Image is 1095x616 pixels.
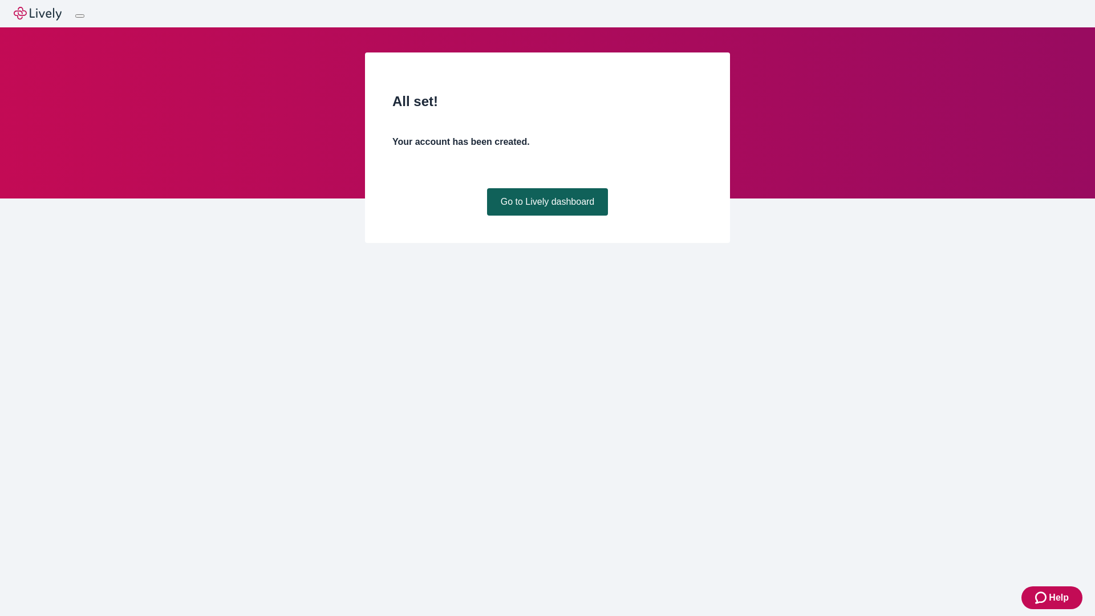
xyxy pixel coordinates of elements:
button: Log out [75,14,84,18]
img: Lively [14,7,62,21]
a: Go to Lively dashboard [487,188,609,216]
span: Help [1049,591,1069,605]
h2: All set! [392,91,703,112]
h4: Your account has been created. [392,135,703,149]
svg: Zendesk support icon [1035,591,1049,605]
button: Zendesk support iconHelp [1021,586,1082,609]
